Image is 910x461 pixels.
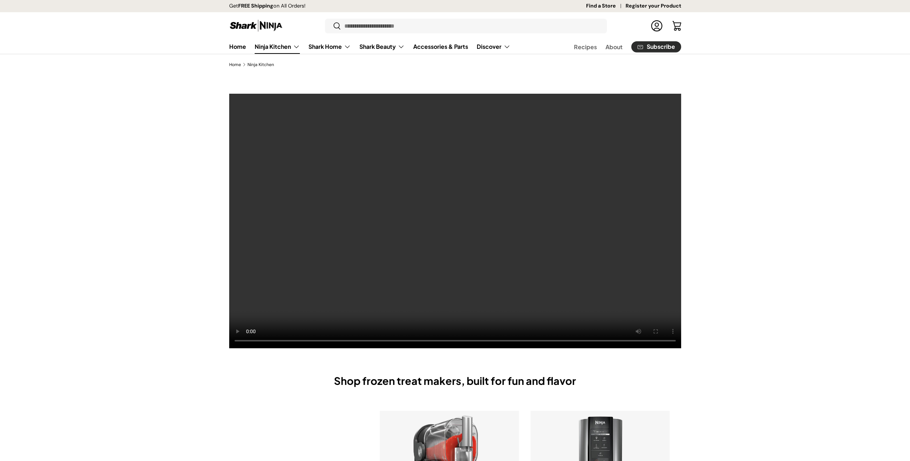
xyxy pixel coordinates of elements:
[229,61,681,68] nav: Breadcrumbs
[477,39,510,54] a: Discover
[247,62,274,67] a: Ninja Kitchen
[626,2,681,10] a: Register your Product
[359,39,405,54] a: Shark Beauty
[631,41,681,52] a: Subscribe
[229,39,246,53] a: Home
[255,39,300,54] a: Ninja Kitchen
[413,39,468,53] a: Accessories & Parts
[250,39,304,54] summary: Ninja Kitchen
[647,44,675,50] span: Subscribe
[334,374,576,387] h2: Shop frozen treat makers, built for fun and flavor
[238,3,273,9] strong: FREE Shipping
[308,39,351,54] a: Shark Home
[229,2,306,10] p: Get on All Orders!
[605,40,623,54] a: About
[355,39,409,54] summary: Shark Beauty
[229,39,510,54] nav: Primary
[229,19,283,33] img: Shark Ninja Philippines
[229,62,241,67] a: Home
[557,39,681,54] nav: Secondary
[586,2,626,10] a: Find a Store
[304,39,355,54] summary: Shark Home
[574,40,597,54] a: Recipes
[472,39,515,54] summary: Discover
